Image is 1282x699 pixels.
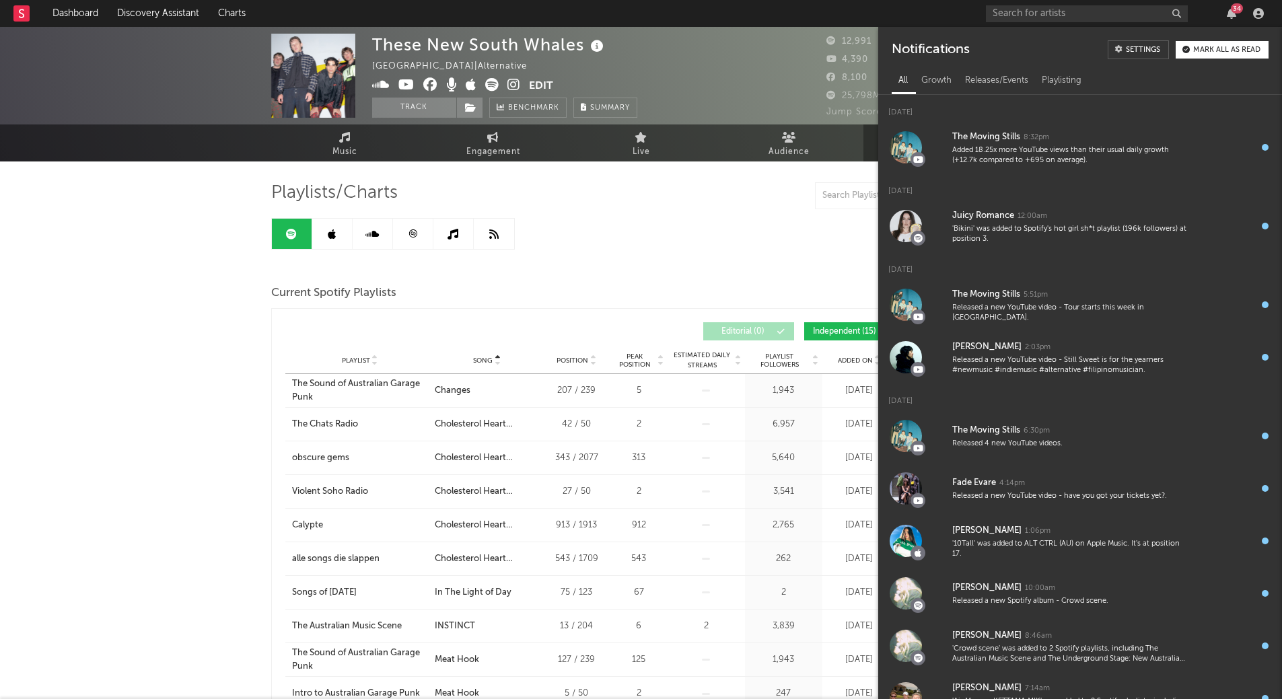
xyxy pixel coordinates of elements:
a: Violent Soho Radio [292,485,428,499]
div: Released a new YouTube video - Still Sweet is for the yearners #newmusic #indiemusic #alternative... [952,355,1189,376]
span: 12,991 [826,37,871,46]
div: Releases/Events [958,69,1035,92]
span: Current Spotify Playlists [271,285,396,301]
div: [DATE] [826,451,893,465]
div: 543 [614,552,664,566]
div: Playlisting [1035,69,1088,92]
div: 343 / 2077 [546,451,607,465]
button: Independent(15) [804,322,896,340]
div: 262 [748,552,819,566]
div: Meat Hook [435,653,479,667]
a: [PERSON_NAME]2:03pmReleased a new YouTube video - Still Sweet is for the yearners #newmusic #indi... [878,331,1282,383]
div: The Chats Radio [292,418,358,431]
a: The Moving Stills6:30pmReleased 4 new YouTube videos. [878,410,1282,462]
button: Track [372,98,456,118]
div: The Moving Stills [952,287,1020,303]
a: Settings [1108,40,1169,59]
span: Playlist [342,357,370,365]
div: Changes [435,384,470,398]
div: [DATE] [878,252,1282,279]
div: 2 [614,485,664,499]
a: Songs of [DATE] [292,586,428,599]
span: Summary [590,104,630,112]
span: Playlist Followers [748,353,811,369]
div: 5:51pm [1024,290,1048,300]
div: Released a new Spotify album - Crowd scene. [952,596,1189,606]
div: 13 / 204 [546,620,607,633]
div: 34 [1231,3,1243,13]
a: The Sound of Australian Garage Punk [292,647,428,673]
div: '10Tall' was added to ALT CTRL (AU) on Apple Music. It's at position 17. [952,539,1189,560]
div: [DATE] [826,552,893,566]
a: [PERSON_NAME]10:00amReleased a new Spotify album - Crowd scene. [878,567,1282,620]
div: 3,541 [748,485,819,499]
button: Summary [573,98,637,118]
div: 3,839 [748,620,819,633]
span: Position [557,357,588,365]
div: 913 / 1913 [546,519,607,532]
div: 67 [614,586,664,599]
div: The Moving Stills [952,129,1020,145]
div: 2 [748,586,819,599]
div: 6 [614,620,664,633]
a: alle songs die slappen [292,552,428,566]
a: [PERSON_NAME]1:06pm'10Tall' was added to ALT CTRL (AU) on Apple Music. It's at position 17. [878,515,1282,567]
div: Cholesterol Heart ([DEMOGRAPHIC_DATA] Bless Ya) [435,485,540,499]
a: obscure gems [292,451,428,465]
span: 4,390 [826,55,868,64]
div: 1,943 [748,653,819,667]
div: All [892,69,915,92]
div: 125 [614,653,664,667]
span: Live [633,144,650,160]
div: Violent Soho Radio [292,485,368,499]
a: Juicy Romance12:00am'Bikini' was added to Spotify's hot girl sh*t playlist (196k followers) at po... [878,200,1282,252]
div: 2:03pm [1025,342,1050,353]
div: Mark all as read [1193,46,1260,54]
div: obscure gems [292,451,349,465]
span: Editorial ( 0 ) [712,328,774,336]
div: 5,640 [748,451,819,465]
div: [DATE] [826,485,893,499]
div: Released a new YouTube video - have you got your tickets yet?. [952,491,1189,501]
div: 'Crowd scene' was added to 2 Spotify playlists, including The Australian Music Scene and The Unde... [952,644,1189,665]
div: 8:32pm [1024,133,1049,143]
div: [PERSON_NAME] [952,680,1022,696]
button: 34 [1227,8,1236,19]
div: In The Light of Day [435,586,511,599]
div: INSTINCT [435,620,475,633]
div: The Sound of Australian Garage Punk [292,377,428,404]
a: Engagement [419,124,567,161]
div: [DATE] [878,383,1282,410]
a: Music [271,124,419,161]
div: [DATE] [826,519,893,532]
div: [PERSON_NAME] [952,523,1022,539]
div: Juicy Romance [952,208,1014,224]
span: Estimated Daily Streams [671,351,734,371]
div: 1,943 [748,384,819,398]
div: 5 [614,384,664,398]
div: alle songs die slappen [292,552,380,566]
div: [DATE] [826,620,893,633]
div: [DATE] [826,384,893,398]
div: Cholesterol Heart ([DEMOGRAPHIC_DATA] Bless Ya) [435,451,540,465]
div: Released 4 new YouTube videos. [952,439,1189,449]
div: 313 [614,451,664,465]
div: Songs of [DATE] [292,586,357,599]
div: 75 / 123 [546,586,607,599]
button: Mark all as read [1176,41,1269,59]
div: 42 / 50 [546,418,607,431]
div: Cholesterol Heart ([DEMOGRAPHIC_DATA] Bless Ya) [435,519,540,532]
div: 2 [614,418,664,431]
div: 1:06pm [1025,526,1050,536]
div: The Australian Music Scene [292,620,402,633]
span: Audience [769,144,810,160]
div: Notifications [892,40,969,59]
div: Cholesterol Heart ([DEMOGRAPHIC_DATA] Bless Ya) [435,418,540,431]
div: 2 [671,620,742,633]
input: Search Playlists/Charts [815,182,983,209]
span: 25,798 Monthly Listeners [826,91,955,100]
div: Released a new YouTube video - Tour starts this week in [GEOGRAPHIC_DATA]. [952,303,1189,324]
span: Independent ( 15 ) [813,328,876,336]
span: Song [473,357,493,365]
div: 6:30pm [1024,426,1050,436]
